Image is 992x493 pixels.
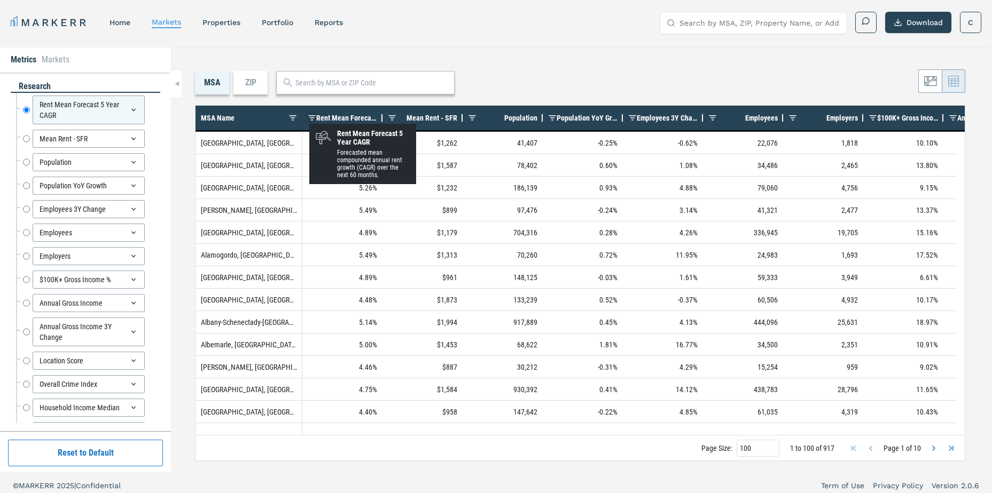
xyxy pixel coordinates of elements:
[302,199,382,221] div: 5.49%
[295,77,449,89] input: Search by MSA or ZIP Code
[932,480,979,491] a: Version 2.0.6
[11,81,160,93] div: research
[196,333,302,355] div: Albemarle, [GEOGRAPHIC_DATA]
[960,12,981,33] button: C
[816,444,822,452] span: of
[543,132,623,154] div: -0.25%
[76,481,121,490] span: Confidential
[866,444,875,452] div: Previous Page
[195,71,229,94] div: MSA
[382,356,463,378] div: $887
[33,224,145,242] div: Employees
[623,356,703,378] div: 4.29%
[783,154,863,176] div: 2,465
[745,114,778,122] span: Employees
[783,199,863,221] div: 2,477
[543,289,623,311] div: 0.52%
[543,333,623,355] div: 1.81%
[783,356,863,378] div: 959
[302,132,382,154] div: 4.31%
[543,401,623,423] div: -0.22%
[302,356,382,378] div: 4.46%
[703,401,783,423] div: 61,035
[302,311,382,333] div: 5.14%
[196,356,302,378] div: [PERSON_NAME], [GEOGRAPHIC_DATA]
[863,244,943,266] div: 17.52%
[901,444,904,452] span: 1
[196,378,302,400] div: [GEOGRAPHIC_DATA], [GEOGRAPHIC_DATA]
[463,266,543,288] div: 148,125
[302,423,382,445] div: 5.26%
[13,481,19,490] span: ©
[196,244,302,266] div: Alamogordo, [GEOGRAPHIC_DATA]
[863,221,943,243] div: 15.16%
[201,114,235,122] span: MSA Name
[382,378,463,400] div: $1,584
[623,378,703,400] div: 14.12%
[33,247,145,265] div: Employers
[19,481,57,490] span: MARKERR
[703,244,783,266] div: 24,983
[33,294,145,312] div: Annual Gross Income
[302,401,382,423] div: 4.40%
[703,154,783,176] div: 34,486
[703,311,783,333] div: 444,096
[196,311,302,333] div: Albany-Schenectady-[GEOGRAPHIC_DATA], [GEOGRAPHIC_DATA]
[863,154,943,176] div: 13.80%
[543,177,623,198] div: 0.93%
[382,266,463,288] div: $961
[623,244,703,266] div: 11.95%
[703,132,783,154] div: 22,076
[821,480,864,491] a: Term of Use
[783,177,863,198] div: 4,756
[557,114,618,122] span: Population YoY Growth
[623,221,703,243] div: 4.26%
[623,154,703,176] div: 1.08%
[33,317,145,346] div: Annual Gross Income 3Y Change
[703,289,783,311] div: 60,506
[795,444,801,452] span: to
[315,18,343,27] a: reports
[783,333,863,355] div: 2,351
[637,114,698,122] span: Employees 3Y Change
[823,444,834,452] span: 917
[33,399,145,417] div: Household Income Median
[703,266,783,288] div: 59,333
[463,378,543,400] div: 930,392
[302,378,382,400] div: 4.75%
[33,153,145,171] div: Population
[623,401,703,423] div: 4.85%
[623,289,703,311] div: -0.37%
[110,18,130,27] a: home
[623,199,703,221] div: 3.14%
[863,378,943,400] div: 11.65%
[703,356,783,378] div: 15,254
[543,423,623,445] div: 0.54%
[196,221,302,243] div: [GEOGRAPHIC_DATA], [GEOGRAPHIC_DATA]
[463,289,543,311] div: 133,239
[382,244,463,266] div: $1,313
[543,311,623,333] div: 0.45%
[463,311,543,333] div: 917,889
[543,378,623,400] div: 0.41%
[315,129,332,146] img: RealRent Forecast
[33,200,145,218] div: Employees 3Y Change
[623,177,703,198] div: 4.88%
[863,401,943,423] div: 10.43%
[543,266,623,288] div: -0.03%
[703,221,783,243] div: 336,945
[463,356,543,378] div: 30,212
[382,289,463,311] div: $1,873
[849,444,858,452] div: First Page
[382,221,463,243] div: $1,179
[543,244,623,266] div: 0.72%
[463,221,543,243] div: 704,316
[316,114,377,122] span: Rent Mean Forecast 5 Year CAGR
[302,266,382,288] div: 4.89%
[783,378,863,400] div: 28,796
[623,423,703,445] div: -4.00%
[863,199,943,221] div: 13.37%
[463,132,543,154] div: 41,407
[790,444,794,452] span: 1
[783,221,863,243] div: 19,705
